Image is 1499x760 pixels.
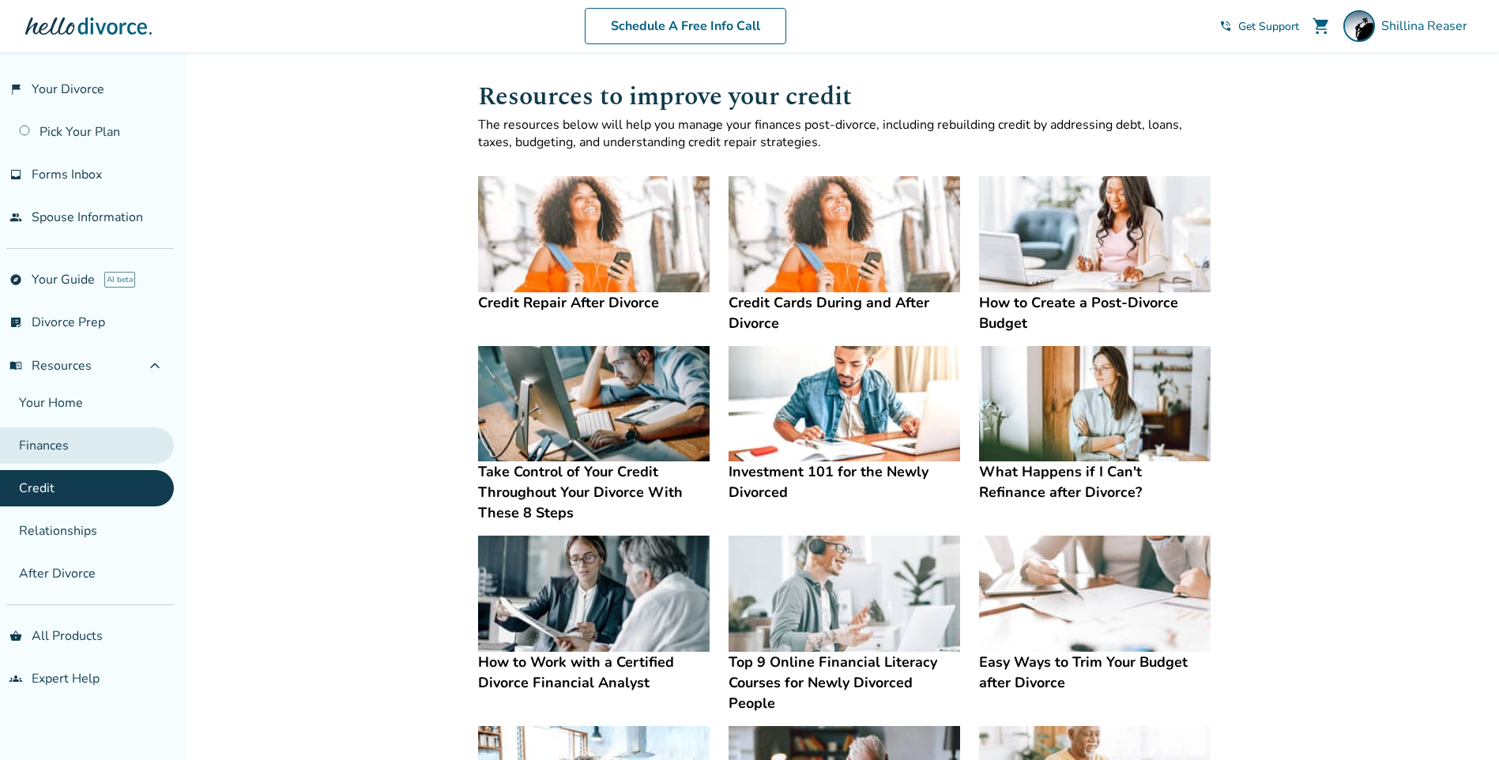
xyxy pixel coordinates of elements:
a: Top 9 Online Financial Literacy Courses for Newly Divorced PeopleTop 9 Online Financial Literacy ... [729,536,960,713]
img: How to Work with a Certified Divorce Financial Analyst [478,536,710,652]
p: The resources below will help you manage your finances post-divorce, including rebuilding credit ... [478,116,1211,151]
iframe: Chat Widget [1420,684,1499,760]
a: How to Work with a Certified Divorce Financial AnalystHow to Work with a Certified Divorce Financ... [478,536,710,693]
span: AI beta [104,272,135,288]
img: Easy Ways to Trim Your Budget after Divorce [979,536,1211,652]
h4: Credit Cards During and After Divorce [729,292,960,333]
a: Credit Cards During and After DivorceCredit Cards During and After Divorce [729,176,960,333]
h4: Investment 101 for the Newly Divorced [729,461,960,502]
a: Investment 101 for the Newly DivorcedInvestment 101 for the Newly Divorced [729,346,960,503]
img: Credit Cards During and After Divorce [729,176,960,292]
span: expand_less [145,356,164,375]
h4: How to Work with a Certified Divorce Financial Analyst [478,652,710,693]
span: menu_book [9,359,22,372]
a: Schedule A Free Info Call [585,8,786,44]
span: people [9,211,22,224]
span: Get Support [1238,19,1299,34]
h4: Top 9 Online Financial Literacy Courses for Newly Divorced People [729,652,960,713]
span: groups [9,672,22,685]
span: Forms Inbox [32,166,102,183]
a: phone_in_talkGet Support [1219,19,1299,34]
img: Credit Repair After Divorce [478,176,710,292]
h1: Resources to improve your credit [478,77,1211,116]
a: Credit Repair After DivorceCredit Repair After Divorce [478,176,710,313]
span: list_alt_check [9,316,22,329]
span: Shillina Reaser [1381,17,1474,35]
span: phone_in_talk [1219,20,1232,32]
img: Shillina Reaser [1343,10,1375,42]
img: Top 9 Online Financial Literacy Courses for Newly Divorced People [729,536,960,652]
h4: How to Create a Post-Divorce Budget [979,292,1211,333]
h4: Easy Ways to Trim Your Budget after Divorce [979,652,1211,693]
span: explore [9,273,22,286]
span: shopping_cart [1312,17,1331,36]
img: How to Create a Post-Divorce Budget [979,176,1211,292]
h4: Take Control of Your Credit Throughout Your Divorce With These 8 Steps [478,461,710,523]
span: flag_2 [9,83,22,96]
a: Easy Ways to Trim Your Budget after DivorceEasy Ways to Trim Your Budget after Divorce [979,536,1211,693]
span: Resources [9,357,92,374]
a: How to Create a Post-Divorce BudgetHow to Create a Post-Divorce Budget [979,176,1211,333]
h4: Credit Repair After Divorce [478,292,710,313]
img: What Happens if I Can't Refinance after Divorce? [979,346,1211,462]
a: Take Control of Your Credit Throughout Your Divorce With These 8 StepsTake Control of Your Credit... [478,346,710,524]
h4: What Happens if I Can't Refinance after Divorce? [979,461,1211,502]
span: inbox [9,168,22,181]
span: shopping_basket [9,630,22,642]
a: What Happens if I Can't Refinance after Divorce?What Happens if I Can't Refinance after Divorce? [979,346,1211,503]
img: Take Control of Your Credit Throughout Your Divorce With These 8 Steps [478,346,710,462]
img: Investment 101 for the Newly Divorced [729,346,960,462]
